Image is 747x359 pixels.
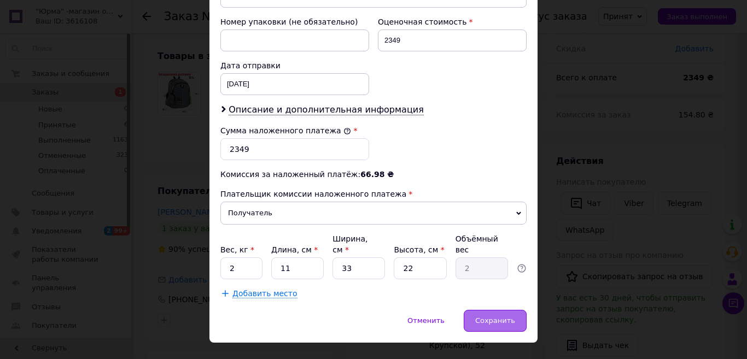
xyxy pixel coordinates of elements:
[229,104,424,115] span: Описание и дополнительная информация
[456,233,508,255] div: Объёмный вес
[271,245,318,254] label: Длина, см
[360,170,394,179] span: 66.98 ₴
[220,245,254,254] label: Вес, кг
[332,234,367,254] label: Ширина, см
[220,126,351,135] label: Сумма наложенного платежа
[220,169,527,180] div: Комиссия за наложенный платёж:
[220,60,369,71] div: Дата отправки
[378,16,527,27] div: Оценочная стоимость
[407,316,445,325] span: Отменить
[394,245,444,254] label: Высота, см
[220,202,527,225] span: Получатель
[220,190,406,198] span: Плательщик комиссии наложенного платежа
[232,289,297,298] span: Добавить место
[475,316,515,325] span: Сохранить
[220,16,369,27] div: Номер упаковки (не обязательно)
